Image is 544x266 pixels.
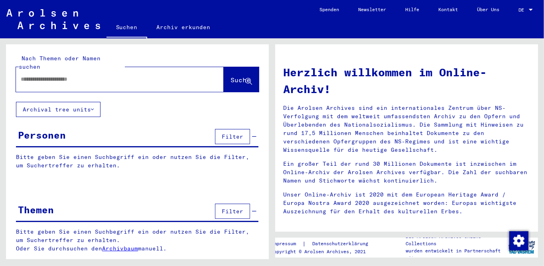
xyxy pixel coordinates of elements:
div: Personen [18,128,66,142]
p: Copyright © Arolsen Archives, 2021 [271,248,378,255]
p: Die Arolsen Archives Online-Collections [406,233,505,247]
div: Zustimmung ändern [509,231,528,250]
a: Suchen [106,18,147,38]
h1: Herzlich willkommen im Online-Archiv! [283,64,530,97]
mat-label: Nach Themen oder Namen suchen [19,55,101,70]
span: Filter [222,133,243,140]
span: Suche [231,76,250,84]
button: Filter [215,129,250,144]
img: yv_logo.png [507,237,537,257]
button: Archival tree units [16,102,101,117]
button: Filter [215,204,250,219]
img: Arolsen_neg.svg [6,9,100,29]
div: | [271,240,378,248]
a: Impressum [271,240,302,248]
span: DE [518,7,527,13]
a: Archivbaum [102,245,138,252]
a: Datenschutzerklärung [306,240,378,248]
img: Zustimmung ändern [509,231,528,250]
p: Die Arolsen Archives sind ein internationales Zentrum über NS-Verfolgung mit dem weltweit umfasse... [283,104,530,154]
p: Bitte geben Sie einen Suchbegriff ein oder nutzen Sie die Filter, um Suchertreffer zu erhalten. O... [16,228,259,253]
a: Archiv erkunden [147,18,220,37]
p: Bitte geben Sie einen Suchbegriff ein oder nutzen Sie die Filter, um Suchertreffer zu erhalten. [16,153,258,170]
div: Themen [18,202,54,217]
span: Filter [222,208,243,215]
p: wurden entwickelt in Partnerschaft mit [406,247,505,262]
button: Suche [224,67,259,92]
p: Ein großer Teil der rund 30 Millionen Dokumente ist inzwischen im Online-Archiv der Arolsen Archi... [283,160,530,185]
p: Unser Online-Archiv ist 2020 mit dem European Heritage Award / Europa Nostra Award 2020 ausgezeic... [283,191,530,216]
